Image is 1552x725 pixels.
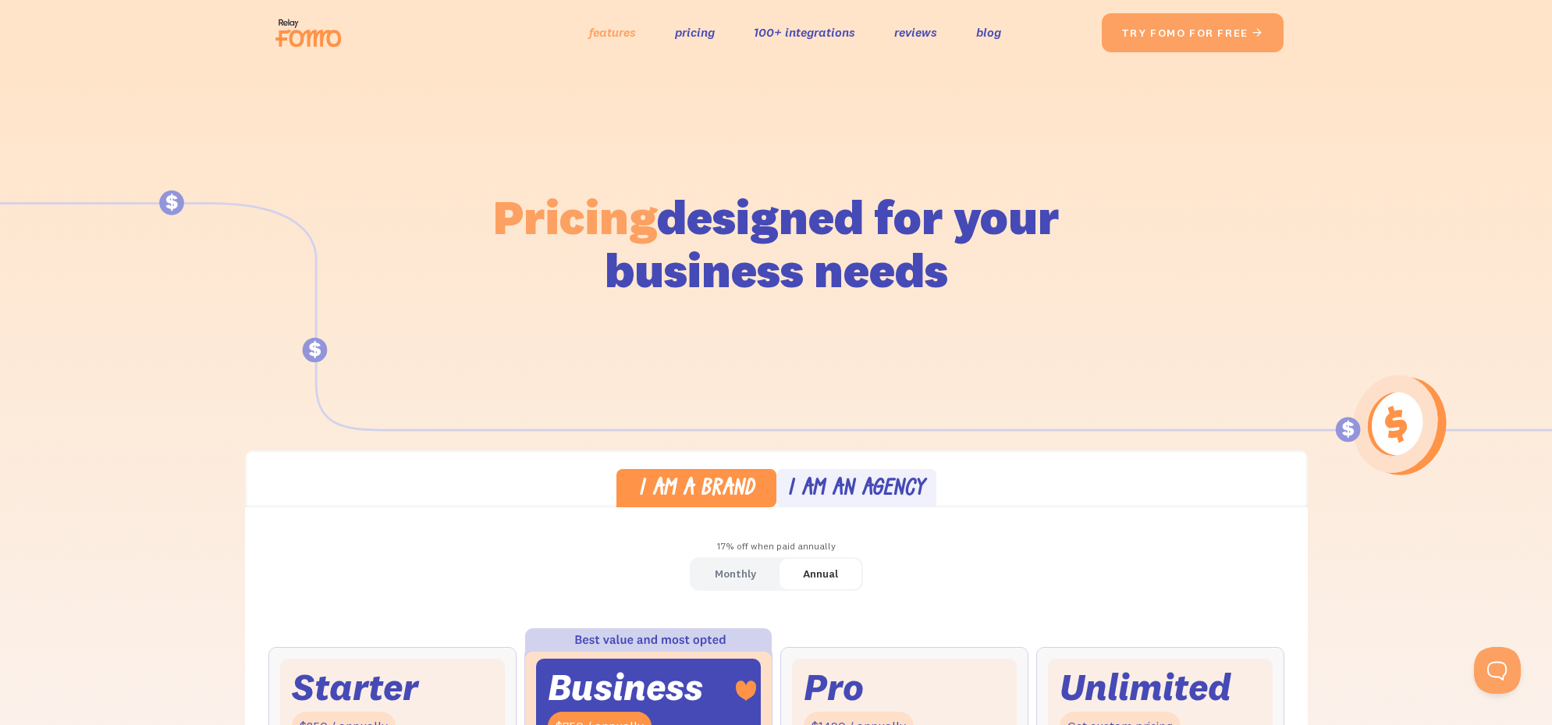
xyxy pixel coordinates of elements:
div: Monthly [715,563,756,585]
a: 100+ integrations [754,21,855,44]
span:  [1252,26,1264,40]
a: try fomo for free [1102,13,1284,52]
a: blog [976,21,1001,44]
div: I am an agency [787,478,925,501]
div: Starter [292,670,418,704]
div: Business [548,670,703,704]
div: I am a brand [638,478,755,501]
a: features [589,21,636,44]
div: Unlimited [1060,670,1231,704]
span: Pricing [493,187,657,247]
div: Pro [804,670,864,704]
iframe: Toggle Customer Support [1474,647,1521,694]
h1: designed for your business needs [492,190,1060,297]
a: pricing [675,21,715,44]
a: reviews [894,21,937,44]
div: 17% off when paid annually [245,535,1308,558]
div: Annual [803,563,838,585]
